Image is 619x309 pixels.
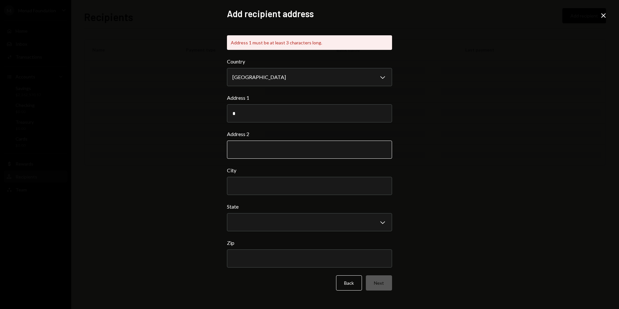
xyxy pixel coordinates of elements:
[227,58,392,65] label: Country
[227,130,392,138] label: Address 2
[227,203,392,211] label: State
[336,275,362,291] button: Back
[227,213,392,231] button: State
[227,239,392,247] label: Zip
[227,35,392,50] div: Address 1 must be at least 3 characters long.
[227,166,392,174] label: City
[227,94,392,102] label: Address 1
[227,7,392,20] h2: Add recipient address
[227,68,392,86] button: Country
